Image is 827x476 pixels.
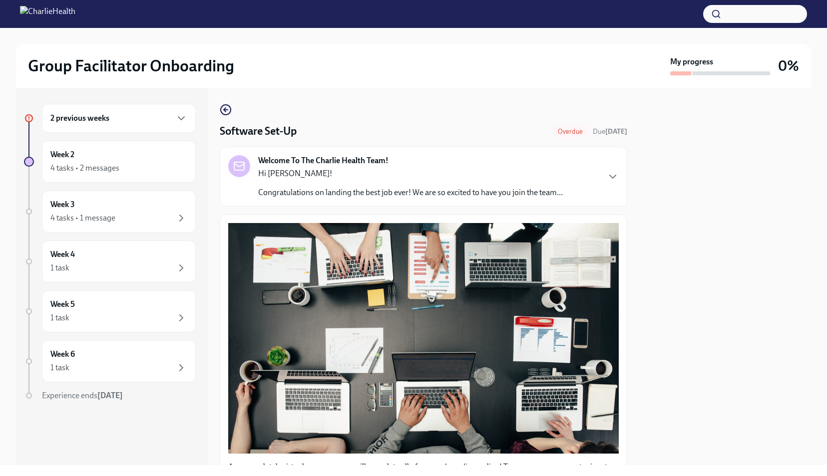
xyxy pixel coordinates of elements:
button: Zoom image [228,223,619,454]
div: 1 task [50,362,69,373]
div: 4 tasks • 2 messages [50,163,119,174]
div: 4 tasks • 1 message [50,213,115,224]
h6: Week 5 [50,299,75,310]
div: 1 task [50,262,69,273]
a: Week 34 tasks • 1 message [24,191,196,233]
p: Congratulations on landing the best job ever! We are so excited to have you join the team... [258,187,563,198]
strong: [DATE] [605,127,627,136]
h2: Group Facilitator Onboarding [28,56,234,76]
h6: Week 2 [50,149,74,160]
strong: [DATE] [97,391,123,400]
a: Week 41 task [24,240,196,282]
div: 1 task [50,312,69,323]
h6: Week 3 [50,199,75,210]
h6: Week 4 [50,249,75,260]
h6: Week 6 [50,349,75,360]
strong: Welcome To The Charlie Health Team! [258,155,389,166]
div: 2 previous weeks [42,104,196,133]
h6: 2 previous weeks [50,113,109,124]
span: Overdue [552,128,589,135]
h3: 0% [778,57,799,75]
a: Week 24 tasks • 2 messages [24,141,196,183]
p: Hi [PERSON_NAME]! [258,168,563,179]
a: Week 51 task [24,290,196,332]
img: CharlieHealth [20,6,75,22]
span: Experience ends [42,391,123,400]
strong: My progress [670,56,713,67]
h4: Software Set-Up [220,124,297,139]
span: Due [593,127,627,136]
a: Week 61 task [24,340,196,382]
span: September 3rd, 2025 10:00 [593,127,627,136]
